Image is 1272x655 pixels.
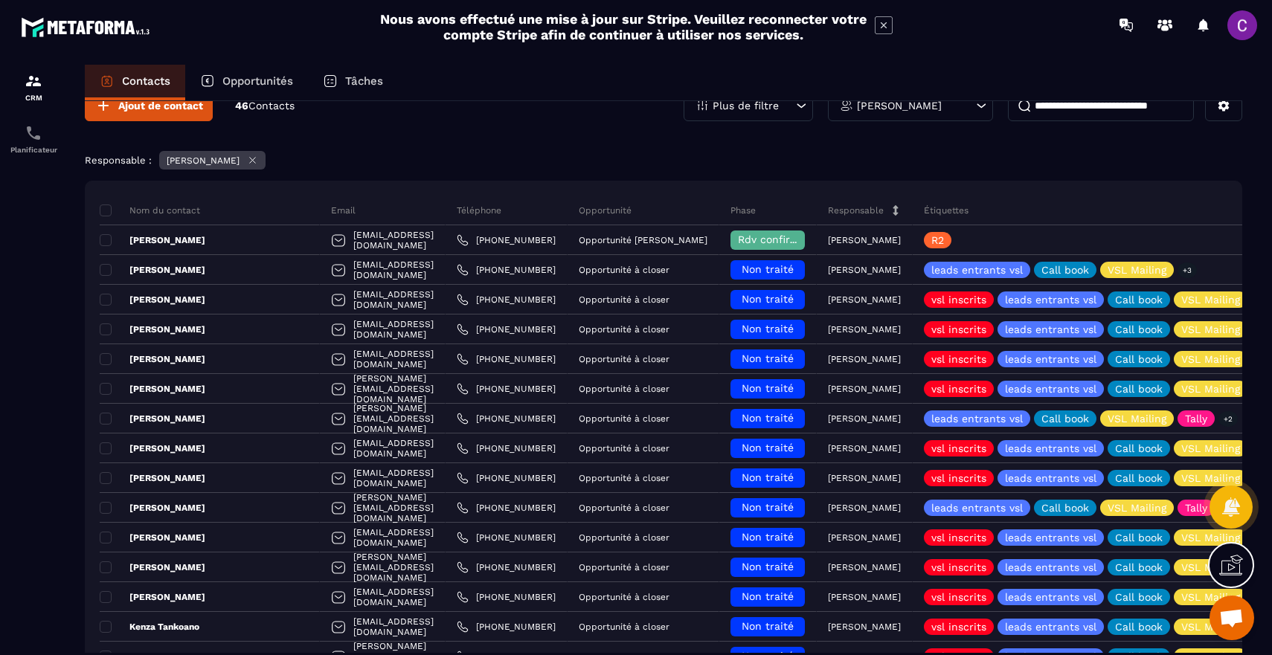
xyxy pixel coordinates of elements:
p: Opportunité à closer [579,384,669,394]
div: Ouvrir le chat [1210,596,1254,640]
p: +3 [1178,262,1197,278]
p: [PERSON_NAME] [828,354,901,364]
span: Non traité [742,323,794,335]
p: Opportunité à closer [579,265,669,275]
a: [PHONE_NUMBER] [457,323,556,335]
span: Non traité [742,531,794,543]
a: [PHONE_NUMBER] [457,264,556,276]
p: Nom du contact [100,204,200,216]
p: [PERSON_NAME] [828,235,901,245]
p: Call book [1115,562,1163,572]
p: Opportunité à closer [579,324,669,335]
span: Non traité [742,620,794,632]
p: [PERSON_NAME] [100,353,205,365]
p: Call book [1115,443,1163,454]
p: leads entrants vsl [1005,354,1096,364]
span: Rdv confirmé ✅ [738,233,822,245]
p: vsl inscrits [931,592,986,602]
p: [PERSON_NAME] [828,413,901,424]
p: Call book [1115,532,1163,543]
p: VSL Mailing [1181,443,1240,454]
span: Ajout de contact [118,98,203,113]
p: Call book [1115,592,1163,602]
span: Non traité [742,412,794,424]
p: Opportunité [PERSON_NAME] [579,235,707,245]
p: Call book [1115,622,1163,632]
p: [PERSON_NAME] [828,443,901,454]
a: [PHONE_NUMBER] [457,472,556,484]
span: Non traité [742,382,794,394]
p: vsl inscrits [931,622,986,632]
p: [PERSON_NAME] [100,532,205,543]
p: vsl inscrits [931,532,986,543]
p: Opportunité à closer [579,443,669,454]
p: Tâches [345,74,383,88]
p: Opportunité à closer [579,592,669,602]
p: [PERSON_NAME] [100,472,205,484]
p: Opportunité à closer [579,413,669,424]
p: Étiquettes [924,204,969,216]
p: leads entrants vsl [931,503,1023,513]
p: CRM [4,94,63,102]
a: [PHONE_NUMBER] [457,502,556,514]
p: VSL Mailing [1181,294,1240,305]
p: [PERSON_NAME] [828,622,901,632]
p: Opportunité à closer [579,532,669,543]
p: vsl inscrits [931,324,986,335]
p: +2 [1218,411,1238,427]
span: Non traité [742,501,794,513]
p: leads entrants vsl [1005,473,1096,483]
a: [PHONE_NUMBER] [457,413,556,425]
p: leads entrants vsl [1005,324,1096,335]
a: [PHONE_NUMBER] [457,383,556,395]
a: formationformationCRM [4,61,63,113]
p: VSL Mailing [1108,413,1166,424]
p: vsl inscrits [931,384,986,394]
p: VSL Mailing [1181,473,1240,483]
a: [PHONE_NUMBER] [457,532,556,543]
p: Call book [1115,294,1163,305]
p: VSL Mailing [1108,265,1166,275]
span: Non traité [742,293,794,305]
p: [PERSON_NAME] [100,264,205,276]
p: Opportunité à closer [579,622,669,632]
img: logo [21,13,155,41]
p: [PERSON_NAME] [100,323,205,335]
p: Opportunité à closer [579,473,669,483]
p: Opportunités [222,74,293,88]
span: Non traité [742,471,794,483]
p: vsl inscrits [931,562,986,572]
p: Call book [1041,503,1089,513]
p: Call book [1115,354,1163,364]
p: Call book [1041,413,1089,424]
a: Contacts [85,65,185,100]
p: Call book [1115,473,1163,483]
p: Opportunité [579,204,632,216]
p: leads entrants vsl [1005,443,1096,454]
p: [PERSON_NAME] [100,442,205,454]
p: [PERSON_NAME] [100,383,205,395]
p: vsl inscrits [931,443,986,454]
p: [PERSON_NAME] [828,384,901,394]
a: Tâches [308,65,398,100]
p: Plus de filtre [713,100,779,111]
span: Non traité [742,590,794,602]
p: R2 [931,235,944,245]
p: Opportunité à closer [579,294,669,305]
p: Planificateur [4,146,63,154]
a: [PHONE_NUMBER] [457,234,556,246]
p: Tally [1185,503,1207,513]
p: VSL Mailing [1181,592,1240,602]
p: Kenza Tankoano [100,621,199,633]
p: Tally [1185,413,1207,424]
span: Contacts [248,100,295,112]
p: [PERSON_NAME] [100,591,205,603]
p: VSL Mailing [1181,562,1240,572]
p: [PERSON_NAME] [100,413,205,425]
p: [PERSON_NAME] [857,100,942,111]
p: Call book [1041,265,1089,275]
p: leads entrants vsl [1005,532,1096,543]
p: vsl inscrits [931,473,986,483]
a: [PHONE_NUMBER] [457,353,556,365]
p: VSL Mailing [1181,622,1240,632]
